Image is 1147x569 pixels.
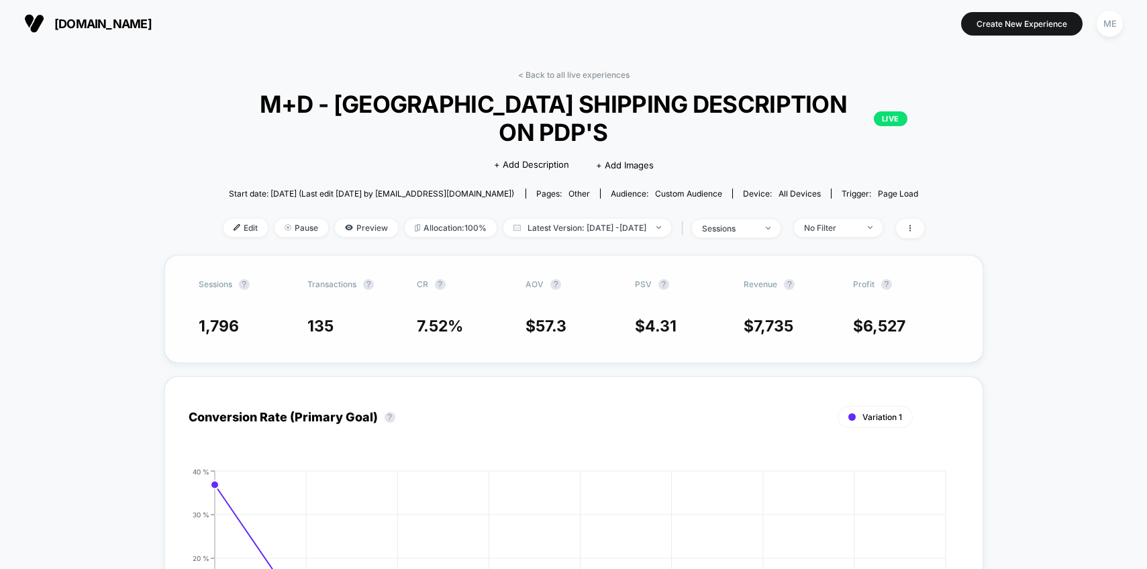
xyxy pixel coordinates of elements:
tspan: 40 % [193,467,209,475]
span: $ [744,317,793,335]
span: | [678,219,692,238]
button: [DOMAIN_NAME] [20,13,156,34]
img: end [868,226,872,229]
span: Page Load [878,189,918,199]
span: Transactions [307,279,356,289]
div: Audience: [611,189,722,199]
span: $ [853,317,905,335]
span: M+D - [GEOGRAPHIC_DATA] SHIPPING DESCRIPTION ON PDP'S [240,90,907,146]
button: ? [658,279,669,290]
span: + Add Images [596,160,654,170]
button: ME [1093,10,1127,38]
button: ? [881,279,892,290]
tspan: 20 % [193,554,209,562]
span: 6,527 [863,317,905,335]
span: Allocation: 100% [405,219,497,237]
img: end [766,227,770,229]
span: [DOMAIN_NAME] [54,17,152,31]
tspan: 30 % [193,510,209,518]
span: 1,796 [199,317,239,335]
span: + Add Description [494,158,569,172]
span: Preview [335,219,398,237]
span: Edit [223,219,268,237]
span: 7.52 % [417,317,463,335]
button: ? [550,279,561,290]
img: edit [234,224,240,231]
span: PSV [635,279,652,289]
span: 135 [307,317,334,335]
div: Trigger: [842,189,918,199]
button: ? [385,412,395,423]
img: end [285,224,291,231]
div: ME [1097,11,1123,37]
img: calendar [513,224,521,231]
a: < Back to all live experiences [518,70,630,80]
span: Profit [853,279,875,289]
p: LIVE [874,111,907,126]
div: Pages: [536,189,590,199]
div: No Filter [804,223,858,233]
button: ? [435,279,446,290]
span: AOV [526,279,544,289]
button: Create New Experience [961,12,1083,36]
span: Sessions [199,279,232,289]
span: other [568,189,590,199]
button: ? [239,279,250,290]
span: Pause [275,219,328,237]
span: Start date: [DATE] (Last edit [DATE] by [EMAIL_ADDRESS][DOMAIN_NAME]) [229,189,514,199]
img: rebalance [415,224,420,231]
div: sessions [702,223,756,234]
button: ? [363,279,374,290]
span: 57.3 [536,317,566,335]
span: CR [417,279,428,289]
span: Device: [732,189,831,199]
button: ? [784,279,795,290]
span: all devices [779,189,821,199]
span: $ [635,317,677,335]
span: Latest Version: [DATE] - [DATE] [503,219,671,237]
img: end [656,226,661,229]
span: Custom Audience [655,189,722,199]
span: 7,735 [754,317,793,335]
span: $ [526,317,566,335]
span: Revenue [744,279,777,289]
span: 4.31 [645,317,677,335]
span: Variation 1 [862,412,902,422]
img: Visually logo [24,13,44,34]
